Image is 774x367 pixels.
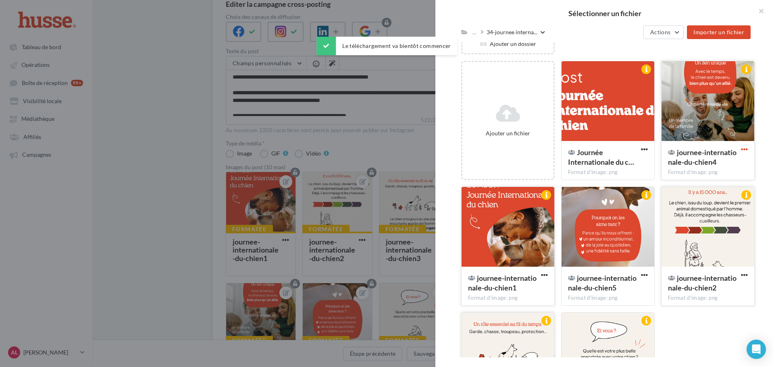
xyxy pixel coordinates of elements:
[466,129,550,137] div: Ajouter un fichier
[668,169,748,176] div: Format d'image: png
[668,294,748,302] div: Format d'image: png
[568,169,648,176] div: Format d'image: png
[650,29,670,35] span: Actions
[687,25,751,39] button: Importer un fichier
[643,25,684,39] button: Actions
[568,274,637,292] span: journee-internationale-du-chien5
[668,274,737,292] span: journee-internationale-du-chien2
[747,340,766,359] div: Open Intercom Messenger
[568,294,648,302] div: Format d'image: png
[471,27,478,37] div: ...
[448,10,761,17] h2: Sélectionner un fichier
[468,294,548,302] div: Format d'image: png
[693,29,744,35] span: Importer un fichier
[568,148,634,166] span: Journée Internationale du chien
[668,148,737,166] span: journee-internationale-du-chien4
[462,40,553,48] div: Ajouter un dossier
[468,274,537,292] span: journee-internationale-du-chien1
[487,28,537,36] span: 34-journee interna...
[316,37,457,55] div: Le téléchargement va bientôt commencer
